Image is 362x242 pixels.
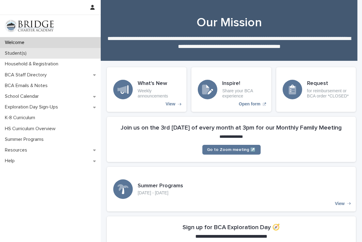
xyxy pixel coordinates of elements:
[2,94,44,99] p: School Calendar
[107,167,356,211] a: View
[335,201,345,206] p: View
[2,158,20,164] p: Help
[191,67,271,112] a: Open form
[2,40,29,46] p: Welcome
[307,80,349,87] h3: Request
[222,88,265,99] p: Share your BCA experience
[166,101,176,107] p: View
[239,101,260,107] p: Open form
[2,72,52,78] p: BCA Staff Directory
[138,88,180,99] p: Weekly announcements
[207,148,256,152] span: Go to Zoom meeting ↗️
[107,67,186,112] a: View
[2,137,49,142] p: Summer Programs
[222,80,265,87] h3: Inspire!
[138,183,183,189] h3: Summer Programs
[5,20,54,32] img: V1C1m3IdTEidaUdm9Hs0
[2,50,31,56] p: Student(s)
[138,190,183,196] p: [DATE] - [DATE]
[307,88,349,99] p: for reimbursement or BCA order *CLOSED*
[2,147,32,153] p: Resources
[121,124,342,131] h2: Join us on the 3rd [DATE] of every month at 3pm for our Monthly Family Meeting
[202,145,261,155] a: Go to Zoom meeting ↗️
[2,104,63,110] p: Exploration Day Sign-Ups
[183,224,280,231] h2: Sign up for BCA Exploration Day 🧭
[2,83,52,89] p: BCA Emails & Notes
[2,126,60,132] p: HS Curriculum Overview
[2,115,40,121] p: K-8 Curriculum
[107,15,351,30] h1: Our Mission
[2,61,63,67] p: Household & Registration
[138,80,180,87] h3: What's New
